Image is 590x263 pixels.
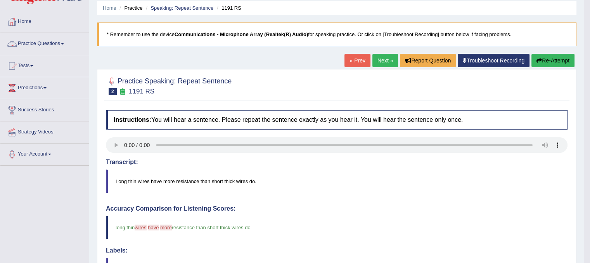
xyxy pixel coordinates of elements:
[400,54,456,67] button: Report Question
[531,54,574,67] button: Re-Attempt
[458,54,529,67] a: Troubleshoot Recording
[0,77,89,97] a: Predictions
[106,205,568,212] h4: Accuracy Comparison for Listening Scores:
[151,5,213,11] a: Speaking: Repeat Sentence
[172,225,251,230] span: resistance than short thick wires do
[372,54,398,67] a: Next »
[103,5,116,11] a: Home
[0,121,89,141] a: Strategy Videos
[215,4,241,12] li: 1191 RS
[109,88,117,95] span: 2
[129,88,154,95] small: 1191 RS
[106,76,232,95] h2: Practice Speaking: Repeat Sentence
[175,31,308,37] b: Communications - Microphone Array (Realtek(R) Audio)
[114,116,151,123] b: Instructions:
[106,110,568,130] h4: You will hear a sentence. Please repeat the sentence exactly as you hear it. You will hear the se...
[0,11,89,30] a: Home
[160,225,172,230] span: more
[118,4,142,12] li: Practice
[0,144,89,163] a: Your Account
[106,170,568,193] blockquote: Long thin wires have more resistance than short thick wires do.
[106,247,568,254] h4: Labels:
[0,99,89,119] a: Success Stories
[119,88,127,95] small: Exam occurring question
[0,33,89,52] a: Practice Questions
[116,225,135,230] span: long thin
[344,54,370,67] a: « Prev
[106,159,568,166] h4: Transcript:
[148,225,159,230] span: have
[97,22,576,46] blockquote: * Remember to use the device for speaking practice. Or click on [Troubleshoot Recording] button b...
[135,225,146,230] span: wires
[0,55,89,74] a: Tests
